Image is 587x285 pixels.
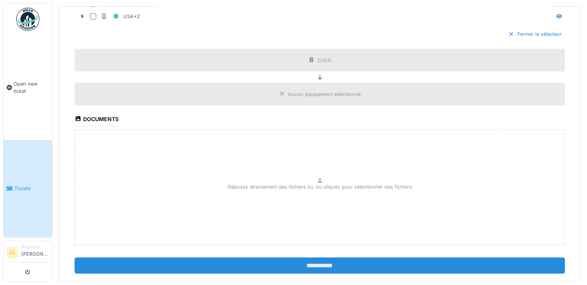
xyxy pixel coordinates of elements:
[21,244,49,261] li: [PERSON_NAME]
[505,29,565,39] div: Fermer le sélecteur
[75,113,119,126] div: Documents
[3,140,52,238] a: Tickets
[318,57,332,64] div: ZUEN
[228,183,412,191] p: Déposez directement des fichiers ici, ou cliquez pour sélectionner des fichiers
[7,244,49,263] a: CL Requester[PERSON_NAME]
[21,244,49,250] div: Requester
[7,247,18,258] li: CL
[14,80,49,95] span: Open new ticket
[14,185,49,192] span: Tickets
[3,35,52,140] a: Open new ticket
[16,8,39,31] img: Badge_color-CXgf-gQk.svg
[288,91,361,98] div: Aucun équipement sélectionné
[101,12,140,21] div: USA+2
